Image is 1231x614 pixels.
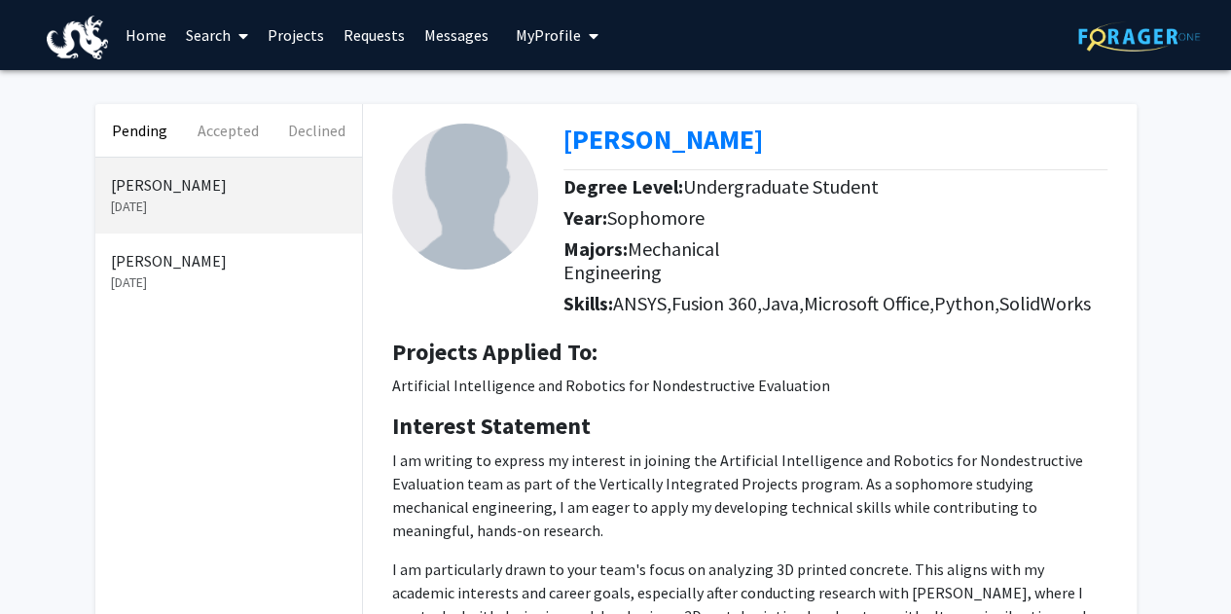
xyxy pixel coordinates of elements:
[563,236,628,261] b: Majors:
[392,374,1107,397] p: Artificial Intelligence and Robotics for Nondestructive Evaluation
[804,291,934,315] span: Microsoft Office,
[111,249,346,272] p: [PERSON_NAME]
[415,1,498,69] a: Messages
[1078,21,1200,52] img: ForagerOne Logo
[95,104,184,157] button: Pending
[683,174,879,199] span: Undergraduate Student
[176,1,258,69] a: Search
[258,1,334,69] a: Projects
[111,272,346,293] p: [DATE]
[111,173,346,197] p: [PERSON_NAME]
[563,122,763,157] b: [PERSON_NAME]
[272,104,361,157] button: Declined
[516,25,581,45] span: My Profile
[184,104,272,157] button: Accepted
[762,291,804,315] span: Java,
[334,1,415,69] a: Requests
[15,526,83,599] iframe: Chat
[563,205,607,230] b: Year:
[392,124,538,270] img: Profile Picture
[392,449,1107,542] p: I am writing to express my interest in joining the Artificial Intelligence and Robotics for Nonde...
[607,205,705,230] span: Sophomore
[47,16,109,59] img: Drexel University Logo
[563,291,613,315] b: Skills:
[392,411,591,441] b: Interest Statement
[563,174,683,199] b: Degree Level:
[111,197,346,217] p: [DATE]
[392,337,597,367] b: Projects Applied To:
[999,291,1091,315] span: SolidWorks
[613,291,671,315] span: ANSYS,
[116,1,176,69] a: Home
[671,291,762,315] span: Fusion 360,
[934,291,999,315] span: Python,
[563,122,763,157] a: Opens in a new tab
[563,236,720,284] span: Mechanical Engineering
